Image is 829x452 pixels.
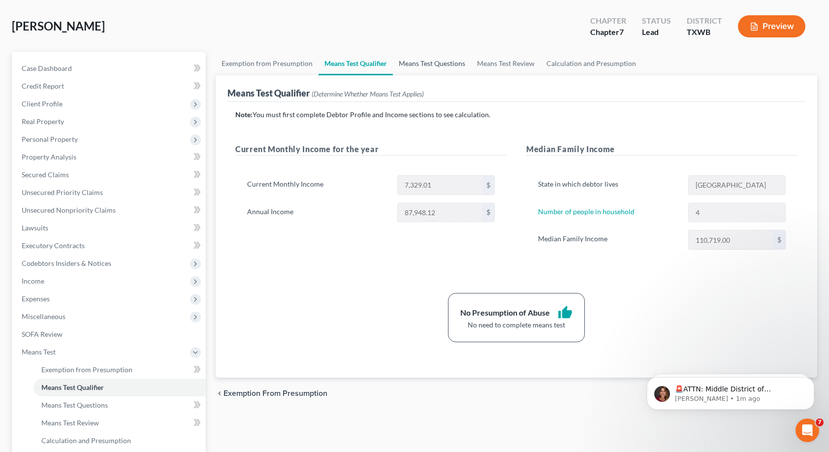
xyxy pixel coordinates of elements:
span: Unsecured Nonpriority Claims [22,206,116,214]
span: Executory Contracts [22,241,85,250]
span: [PERSON_NAME] [12,19,105,33]
a: Property Analysis [14,148,206,166]
a: Means Test Qualifier [319,52,393,75]
div: No Presumption of Abuse [460,307,550,319]
span: Exemption from Presumption [41,365,132,374]
iframe: Intercom live chat [796,419,819,442]
button: chevron_left Exemption from Presumption [216,389,327,397]
span: Means Test Review [41,419,99,427]
a: Calculation and Presumption [33,432,206,450]
span: Means Test Questions [41,401,108,409]
span: (Determine Whether Means Test Applies) [312,90,424,98]
label: Annual Income [242,203,392,223]
input: -- [689,203,785,222]
a: Executory Contracts [14,237,206,255]
a: Secured Claims [14,166,206,184]
input: 0.00 [398,203,482,222]
span: Calculation and Presumption [41,436,131,445]
span: Expenses [22,294,50,303]
span: Miscellaneous [22,312,65,321]
div: Chapter [590,27,626,38]
span: Means Test Qualifier [41,383,104,391]
a: Exemption from Presumption [216,52,319,75]
span: Real Property [22,117,64,126]
a: Number of people in household [538,207,635,216]
span: Case Dashboard [22,64,72,72]
button: Preview [738,15,805,37]
span: Exemption from Presumption [223,389,327,397]
h5: Current Monthly Income for the year [235,143,507,156]
i: thumb_up [558,305,573,320]
input: State [689,176,785,194]
a: SOFA Review [14,325,206,343]
div: No need to complete means test [460,320,573,330]
label: Current Monthly Income [242,175,392,195]
iframe: Intercom notifications message [632,356,829,425]
span: Means Test [22,348,56,356]
a: Means Test Questions [33,396,206,414]
label: State in which debtor lives [533,175,683,195]
span: Codebtors Insiders & Notices [22,259,111,267]
span: Secured Claims [22,170,69,179]
strong: Note: [235,110,253,119]
span: Credit Report [22,82,64,90]
span: SOFA Review [22,330,63,338]
span: 7 [619,27,624,36]
div: District [687,15,722,27]
a: Means Test Questions [393,52,471,75]
h5: Median Family Income [526,143,797,156]
input: 0.00 [398,176,482,194]
a: Means Test Review [471,52,541,75]
div: $ [482,203,494,222]
i: chevron_left [216,389,223,397]
a: Calculation and Presumption [541,52,642,75]
p: You must first complete Debtor Profile and Income sections to see calculation. [235,110,797,120]
div: Lead [642,27,671,38]
a: Lawsuits [14,219,206,237]
label: Median Family Income [533,230,683,250]
a: Means Test Review [33,414,206,432]
span: Lawsuits [22,224,48,232]
input: 0.00 [689,230,773,249]
span: Personal Property [22,135,78,143]
span: Income [22,277,44,285]
span: 7 [816,419,824,426]
a: Exemption from Presumption [33,361,206,379]
span: Property Analysis [22,153,76,161]
div: TXWB [687,27,722,38]
div: Status [642,15,671,27]
a: Unsecured Priority Claims [14,184,206,201]
div: $ [482,176,494,194]
div: Means Test Qualifier [227,87,424,99]
a: Unsecured Nonpriority Claims [14,201,206,219]
div: $ [773,230,785,249]
div: Chapter [590,15,626,27]
span: Unsecured Priority Claims [22,188,103,196]
a: Case Dashboard [14,60,206,77]
a: Credit Report [14,77,206,95]
a: Means Test Qualifier [33,379,206,396]
span: Client Profile [22,99,63,108]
